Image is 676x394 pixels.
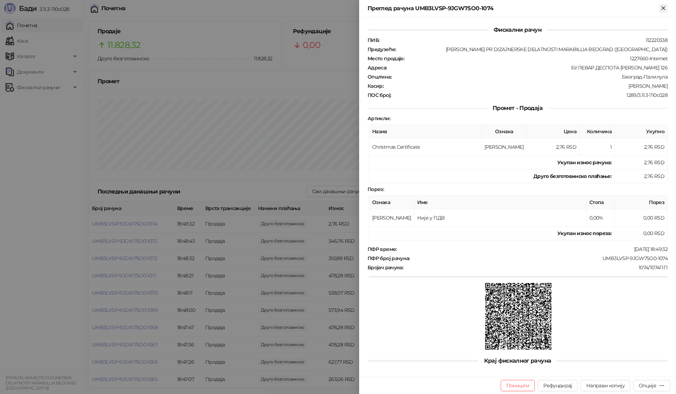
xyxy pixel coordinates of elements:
span: Направи копију [586,382,625,389]
strong: Укупан износ рачуна : [557,159,612,166]
div: [PERSON_NAME] PR DIZAJNERSKE DELATNOSTI MARABILLIA BEOGRAD ([GEOGRAPHIC_DATA]) [397,46,668,53]
div: [DATE] 18:49:32 [398,246,668,252]
strong: Општина : [368,74,392,80]
strong: ПОС број : [368,92,391,98]
div: 112220338 [380,37,668,43]
button: Close [659,4,668,13]
div: UMB3LVSP-9JGW75O0-1074 [411,255,668,261]
th: Укупно [615,125,668,138]
strong: Бројач рачуна : [368,264,403,271]
button: Опције [633,380,670,391]
button: Направи копију [581,380,630,391]
td: 0,00 RSD [615,209,668,227]
div: Београд-Палилула [392,74,668,80]
strong: Касир : [368,83,383,89]
div: БУЛЕВАР ДЕСПОТА [PERSON_NAME] 126 [388,64,668,71]
th: Порез [615,196,668,209]
div: 1074/1074ПП [404,264,668,271]
strong: Друго безготовинско плаћање : [533,173,612,179]
span: Промет - Продаја [487,105,548,111]
strong: Укупан износ пореза: [557,230,612,236]
th: Количина [580,125,615,138]
td: 2,76 RSD [527,138,580,156]
strong: Место продаје : [368,55,404,62]
div: 1227660-Internet [405,55,668,62]
td: 2,76 RSD [615,156,668,170]
strong: ПФР број рачуна : [368,255,410,261]
th: Назив [369,125,482,138]
td: 0,00% [587,209,615,227]
td: [PERSON_NAME] [369,209,414,227]
img: QR код [485,283,552,350]
span: Крај фискалног рачуна [478,357,557,364]
td: 2,76 RSD [615,170,668,183]
strong: Артикли : [368,115,390,122]
strong: ПФР време : [368,246,397,252]
td: Christmas Certificate [369,138,482,156]
td: 2,76 RSD [615,138,668,156]
div: [PERSON_NAME] [384,83,668,89]
button: Рефундирај [538,380,578,391]
th: Име [414,196,587,209]
strong: Порез : [368,186,384,192]
span: Фискални рачун [488,26,547,33]
td: 1 [580,138,615,156]
strong: Предузеће : [368,46,396,53]
th: Цена [527,125,580,138]
td: 0,00 RSD [615,227,668,240]
strong: Адреса : [368,64,387,71]
div: Опције [639,382,656,389]
strong: ПИБ : [368,37,379,43]
button: Поништи [501,380,535,391]
th: Ознака [482,125,527,138]
td: [PERSON_NAME] [482,138,527,156]
div: Преглед рачуна UMB3LVSP-9JGW75O0-1074 [368,4,659,13]
th: Стопа [587,196,615,209]
th: Ознака [369,196,414,209]
div: 1289/3.11.3-710c028 [392,92,668,98]
td: Није у ПДВ [414,209,587,227]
